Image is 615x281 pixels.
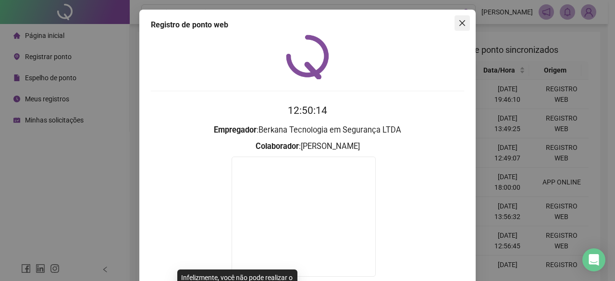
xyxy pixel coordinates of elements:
[582,248,605,271] div: Open Intercom Messenger
[286,35,329,79] img: QRPoint
[151,19,464,31] div: Registro de ponto web
[458,19,466,27] span: close
[288,105,327,116] time: 12:50:14
[151,124,464,136] h3: : Berkana Tecnologia em Segurança LTDA
[256,142,299,151] strong: Colaborador
[214,125,257,134] strong: Empregador
[151,140,464,153] h3: : [PERSON_NAME]
[455,15,470,31] button: Close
